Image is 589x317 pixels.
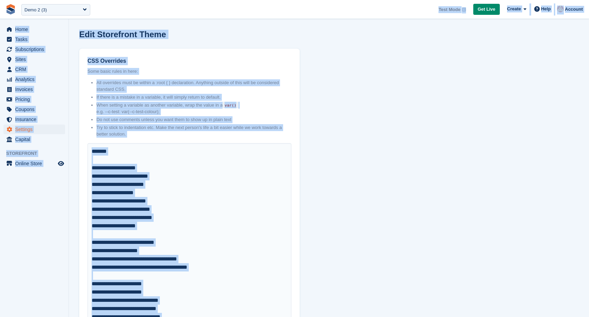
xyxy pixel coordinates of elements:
span: Invoices [15,85,56,94]
span: Coupons [15,105,56,114]
a: Get Live [473,4,500,15]
li: When setting a variable as another variable, wrap the value in a e.g. --c-test: var(--c-test-colo... [96,102,291,115]
img: icon-info-grey-7440780725fd019a000dd9b08b2336e03edf1995a4989e88bcd33f0948082b44.svg [462,8,466,12]
span: Sites [15,55,56,64]
a: menu [3,55,65,64]
span: Home [15,24,56,34]
code: var() [223,102,238,109]
span: Capital [15,135,56,144]
span: Tasks [15,34,56,44]
a: menu [3,159,65,168]
li: If there is a mistake in a variable, it will simply return to default. [96,94,291,101]
a: menu [3,24,65,34]
a: menu [3,125,65,134]
a: menu [3,95,65,104]
span: Insurance [15,115,56,124]
a: menu [3,75,65,84]
div: Demo 2 (3) [24,7,47,13]
span: Settings [15,125,56,134]
span: Online Store [15,159,56,168]
span: Subscriptions [15,44,56,54]
span: Create [507,6,521,12]
h1: Edit Storefront Theme [79,30,166,39]
li: All overrides must be within a :root { } declaration. Anything outside of this will be considered... [96,79,291,93]
span: Help [541,6,551,12]
li: Try to stick to indentation etc. Make the next person's life a bit easier while we work towards a... [96,124,291,138]
a: Preview store [57,159,65,168]
span: Test Mode [438,6,460,13]
span: Storefront [6,150,69,157]
a: menu [3,44,65,54]
span: Account [565,6,583,13]
label: CSS Overrides [87,57,291,65]
a: menu [3,65,65,74]
a: menu [3,85,65,94]
li: Do not use comments unless you want them to show up in plain text [96,116,291,123]
a: menu [3,34,65,44]
img: stora-icon-8386f47178a22dfd0bd8f6a31ec36ba5ce8667c1dd55bd0f319d3a0aa187defe.svg [6,4,16,14]
p: Some basic rules in here: [87,68,291,75]
span: Get Live [478,6,495,13]
img: Monica Wagner [557,6,564,12]
span: CRM [15,65,56,74]
a: menu [3,115,65,124]
span: Pricing [15,95,56,104]
a: menu [3,105,65,114]
a: menu [3,135,65,144]
span: Analytics [15,75,56,84]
